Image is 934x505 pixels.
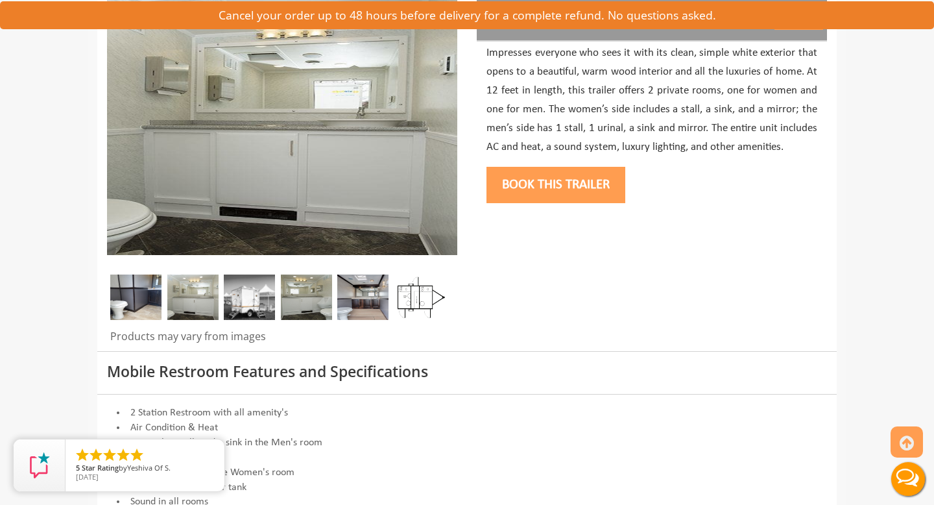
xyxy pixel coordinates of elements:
[76,472,99,482] span: [DATE]
[110,275,162,320] img: A close view of inside of a station with a stall, mirror and cabinets
[127,463,171,473] span: Yeshiva Of S.
[107,465,827,480] li: 1 Stall and 1 sink in the Women's room
[107,450,827,465] li: 350 gallon waste tank
[224,275,275,320] img: A mini restroom trailer with two separate stations and separate doors for males and females
[107,421,827,436] li: Air Condition & Heat
[281,275,332,320] img: Gel 2 station 03
[107,480,827,495] li: 100 gallon fresh water tank
[102,447,117,463] li: 
[486,167,625,203] button: Book this trailer
[337,275,389,320] img: A close view of inside of a station with a stall, mirror and cabinets
[75,447,90,463] li: 
[107,363,827,380] h3: Mobile Restroom Features and Specifications
[394,275,445,320] img: Floor Plan of 2 station restroom with sink and toilet
[107,406,827,421] li: 2 Station Restroom with all amenity's
[486,44,817,156] p: Impresses everyone who sees it with its clean, simple white exterior that opens to a beautiful, w...
[88,447,104,463] li: 
[82,463,119,473] span: Star Rating
[107,329,457,351] div: Products may vary from images
[27,452,53,478] img: Review Rating
[107,436,827,450] li: 1 Urinal, 1 stall, and a sink in the Men's room
[76,464,214,473] span: by
[167,275,219,320] img: Gel 2 station 02
[115,447,131,463] li: 
[129,447,145,463] li: 
[882,453,934,505] button: Live Chat
[76,463,80,473] span: 5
